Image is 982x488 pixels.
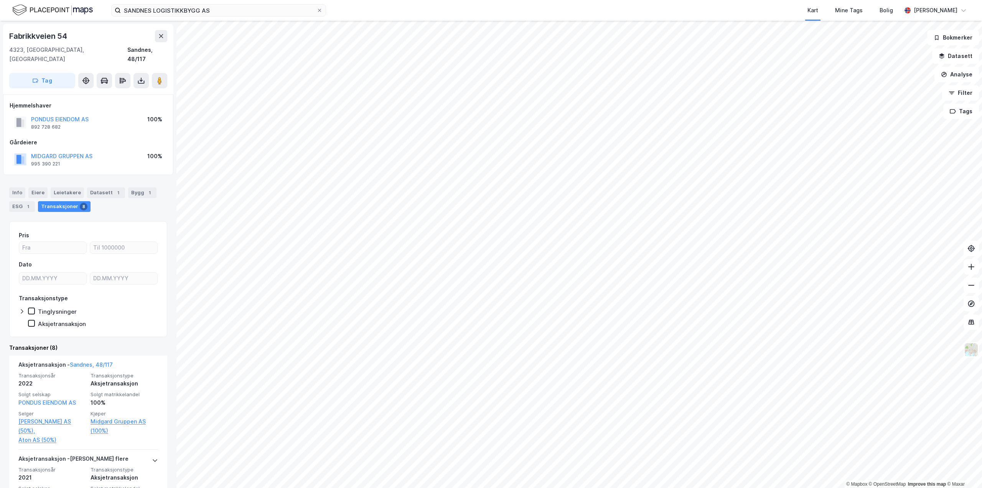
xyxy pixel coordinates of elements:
[91,391,158,398] span: Solgt matrikkelandel
[18,399,76,406] a: PONDUS EIENDOM AS
[9,73,75,88] button: Tag
[91,466,158,473] span: Transaksjonstype
[51,187,84,198] div: Leietakere
[880,6,893,15] div: Bolig
[128,187,157,198] div: Bygg
[38,308,77,315] div: Tinglysninger
[18,372,86,379] span: Transaksjonsår
[964,342,979,357] img: Z
[91,372,158,379] span: Transaksjonstype
[24,203,32,210] div: 1
[91,379,158,388] div: Aksjetransaksjon
[914,6,957,15] div: [PERSON_NAME]
[869,481,906,487] a: OpenStreetMap
[927,30,979,45] button: Bokmerker
[28,187,48,198] div: Eiere
[38,201,91,212] div: Transaksjoner
[91,410,158,417] span: Kjøper
[18,435,86,445] a: Aton AS (50%)
[908,481,946,487] a: Improve this map
[38,320,86,328] div: Aksjetransaksjon
[9,30,69,42] div: Fabrikkveien 54
[91,473,158,482] div: Aksjetransaksjon
[18,473,86,482] div: 2021
[9,201,35,212] div: ESG
[10,138,167,147] div: Gårdeiere
[18,391,86,398] span: Solgt selskap
[31,161,60,167] div: 995 390 221
[121,5,316,16] input: Søk på adresse, matrikkel, gårdeiere, leietakere eller personer
[87,187,125,198] div: Datasett
[934,67,979,82] button: Analyse
[932,48,979,64] button: Datasett
[18,466,86,473] span: Transaksjonsår
[18,417,86,435] a: [PERSON_NAME] AS (50%),
[807,6,818,15] div: Kart
[127,45,167,64] div: Sandnes, 48/117
[90,273,157,284] input: DD.MM.YYYY
[10,101,167,110] div: Hjemmelshaver
[147,115,162,124] div: 100%
[942,85,979,101] button: Filter
[944,451,982,488] iframe: Chat Widget
[12,3,93,17] img: logo.f888ab2527a4732fd821a326f86c7f29.svg
[18,454,129,466] div: Aksjetransaksjon - [PERSON_NAME] flere
[18,379,86,388] div: 2022
[146,189,153,197] div: 1
[18,360,113,372] div: Aksjetransaksjon -
[835,6,863,15] div: Mine Tags
[19,294,68,303] div: Transaksjonstype
[19,242,86,253] input: Fra
[91,398,158,407] div: 100%
[9,187,25,198] div: Info
[80,203,87,210] div: 8
[70,361,113,368] a: Sandnes, 48/117
[18,410,86,417] span: Selger
[31,124,61,130] div: 892 728 682
[19,260,32,269] div: Dato
[147,152,162,161] div: 100%
[90,242,157,253] input: Til 1000000
[19,231,29,240] div: Pris
[9,45,127,64] div: 4323, [GEOGRAPHIC_DATA], [GEOGRAPHIC_DATA]
[91,417,158,435] a: Midgard Gruppen AS (100%)
[943,104,979,119] button: Tags
[19,273,86,284] input: DD.MM.YYYY
[9,343,167,352] div: Transaksjoner (8)
[846,481,867,487] a: Mapbox
[114,189,122,197] div: 1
